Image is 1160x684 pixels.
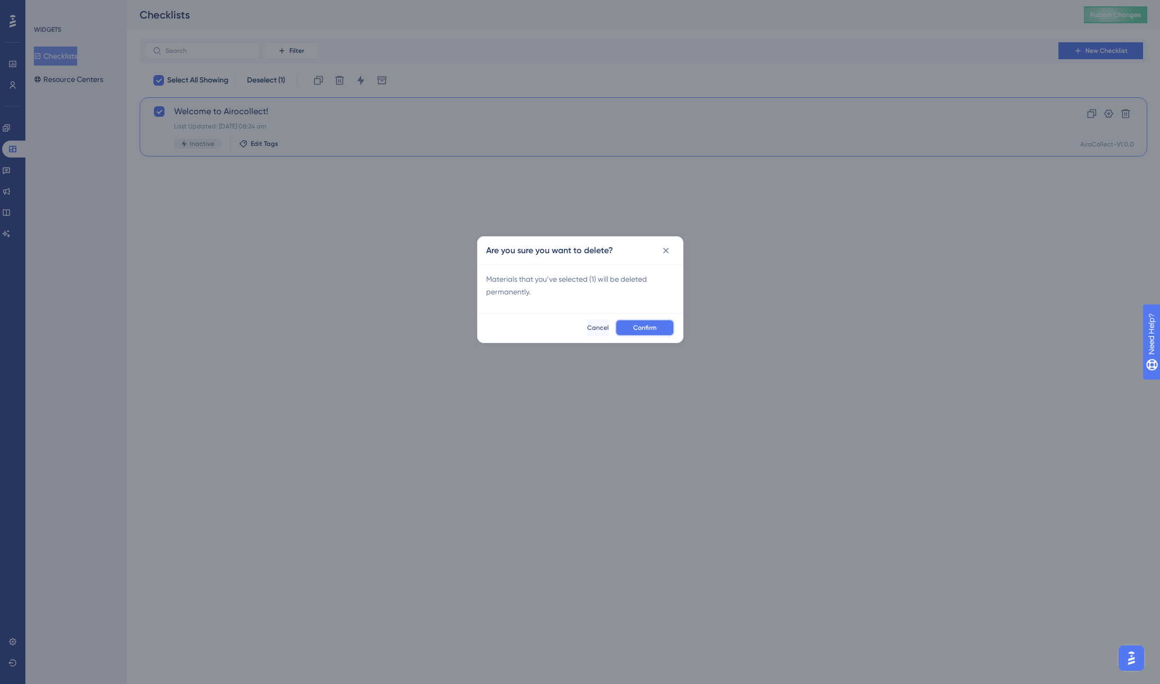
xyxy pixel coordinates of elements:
span: Materials that you’ve selected ( 1 ) will be deleted permanently. [486,273,674,298]
span: Need Help? [25,3,66,15]
iframe: UserGuiding AI Assistant Launcher [1116,642,1147,674]
span: Confirm [633,323,656,332]
span: Cancel [587,323,609,332]
h2: Are you sure you want to delete? [486,244,613,257]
